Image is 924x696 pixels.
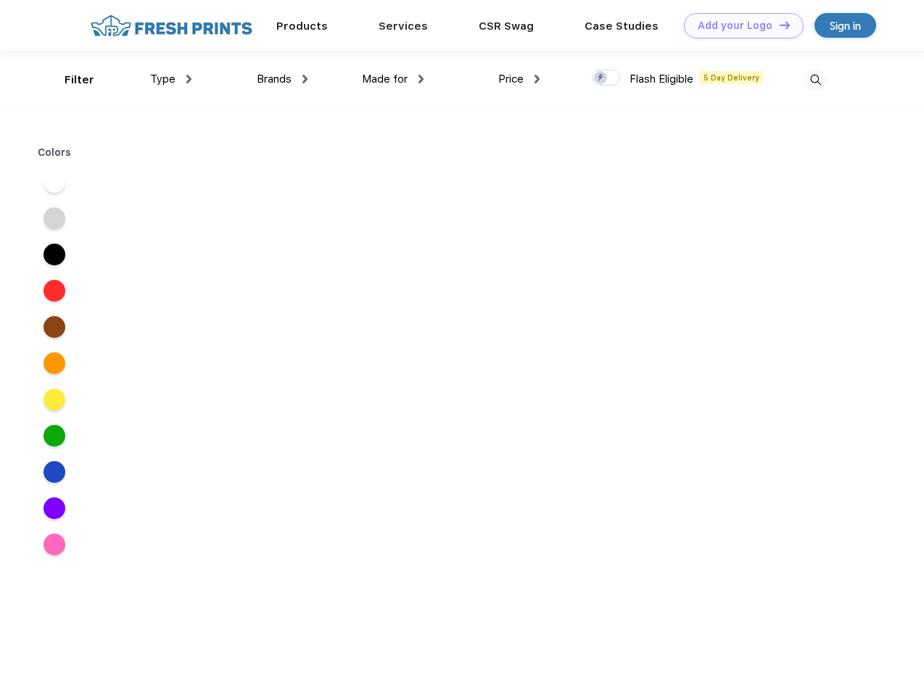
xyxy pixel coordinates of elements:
span: 5 Day Delivery [699,71,764,84]
img: fo%20logo%202.webp [86,13,257,38]
img: dropdown.png [535,75,540,83]
a: Sign in [814,13,876,38]
span: Type [150,72,176,86]
div: Add your Logo [698,20,772,32]
div: Sign in [830,17,861,34]
span: Made for [362,72,408,86]
span: Price [498,72,524,86]
img: dropdown.png [418,75,424,83]
div: Filter [65,72,94,88]
img: desktop_search.svg [804,68,828,92]
img: dropdown.png [302,75,308,83]
div: Colors [27,145,83,160]
img: dropdown.png [186,75,191,83]
a: Products [276,20,328,33]
span: Flash Eligible [630,72,693,86]
img: DT [780,21,790,29]
span: Brands [257,72,292,86]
